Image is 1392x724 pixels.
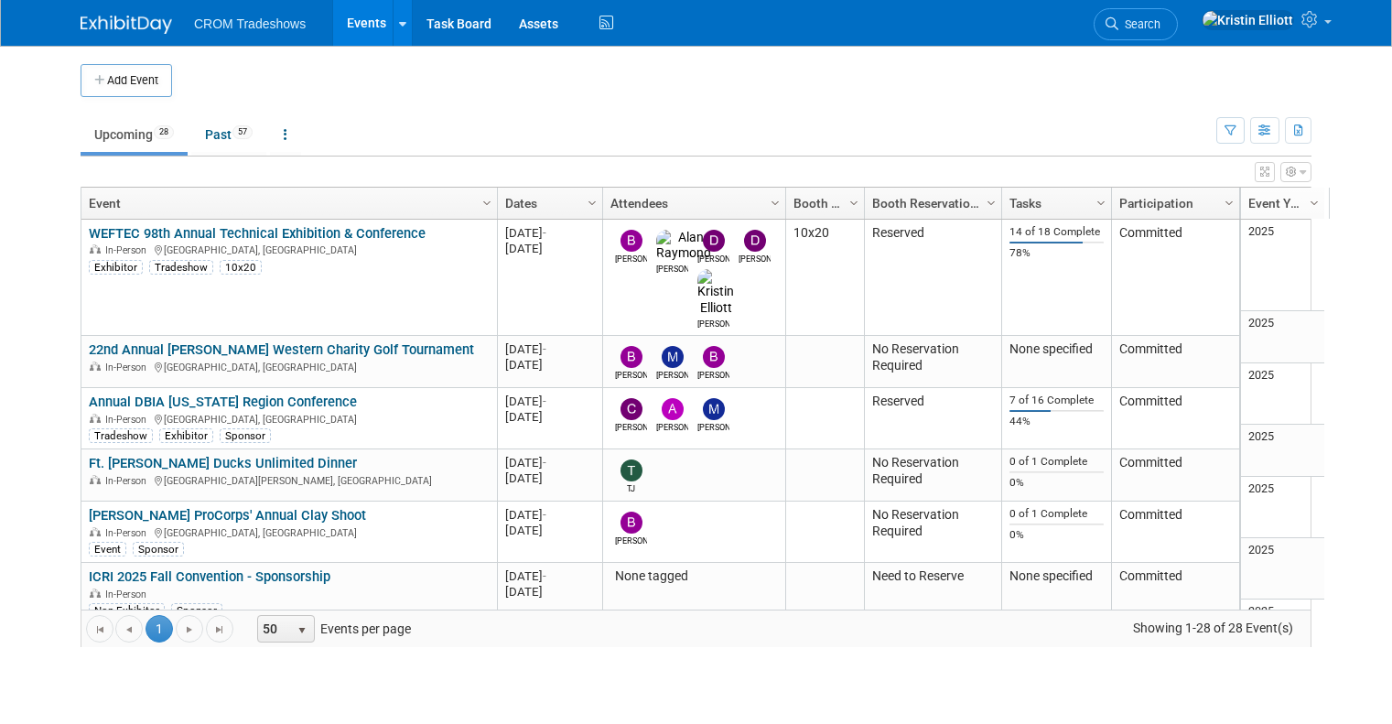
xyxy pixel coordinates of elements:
span: Search [1118,17,1160,31]
img: Branden Peterson [620,346,642,368]
img: Myers Carpenter [662,346,684,368]
div: None specified [1009,341,1103,358]
a: Column Settings [845,188,865,215]
img: In-Person Event [90,244,101,254]
img: In-Person Event [90,589,101,598]
div: [DATE] [505,341,594,357]
div: [GEOGRAPHIC_DATA], [GEOGRAPHIC_DATA] [89,359,489,374]
td: 2025 [1241,363,1324,425]
div: [DATE] [505,394,594,409]
td: Reserved [864,220,1001,336]
td: No Reservation Required [864,449,1001,502]
a: Annual DBIA [US_STATE] Region Conference [89,394,357,410]
div: [GEOGRAPHIC_DATA], [GEOGRAPHIC_DATA] [89,411,489,427]
span: Column Settings [1307,196,1322,211]
div: [DATE] [505,568,594,584]
span: Column Settings [768,196,782,211]
a: Ft. [PERSON_NAME] Ducks Unlimited Dinner [89,455,357,471]
img: Cameron Kenyon [620,398,642,420]
div: Branden Peterson [615,368,647,382]
img: ExhibitDay [81,16,172,34]
div: 14 of 18 Complete [1009,225,1103,239]
a: Event Year [1248,188,1312,219]
span: Column Settings [1094,196,1108,211]
img: Kristin Elliott [1202,10,1294,30]
div: [DATE] [505,470,594,486]
div: [DATE] [505,455,594,470]
a: Go to the first page [86,615,113,643]
div: Daniel Austria [739,252,771,265]
span: Column Settings [847,196,861,211]
div: 44% [1009,415,1103,428]
span: - [543,569,546,583]
a: Event [89,188,485,219]
td: 2025 [1241,538,1324,600]
div: 0 of 1 Complete [1009,507,1103,521]
a: Booth Reservation Status [872,188,989,219]
td: Committed [1111,220,1239,336]
div: Tradeshow [89,428,153,443]
a: WEFTEC 98th Annual Technical Exhibition & Conference [89,225,426,242]
div: Exhibitor [89,260,143,275]
img: In-Person Event [90,414,101,423]
a: ICRI 2025 Fall Convention - Sponsorship [89,568,330,585]
div: Branden Peterson [615,534,647,547]
div: Sponsor [220,428,271,443]
a: Column Settings [478,188,498,215]
td: 2025 [1241,311,1324,363]
a: 22nd Annual [PERSON_NAME] Western Charity Golf Tournament [89,341,474,358]
a: Column Settings [982,188,1002,215]
img: Branden Peterson [620,512,642,534]
td: No Reservation Required [864,336,1001,388]
div: Sponsor [171,603,222,618]
td: Need to Reserve [864,563,1001,624]
div: Non-Exhibitor [89,603,165,618]
a: Column Settings [766,188,786,215]
td: Reserved [864,388,1001,449]
td: 2025 [1241,477,1324,538]
div: Bobby Oyenarte [615,252,647,265]
div: [DATE] [505,523,594,538]
div: [DATE] [505,241,594,256]
div: [DATE] [505,507,594,523]
div: Tradeshow [149,260,213,275]
div: Sponsor [133,542,184,557]
td: 2025 [1241,220,1324,311]
span: - [543,508,546,522]
div: 10x20 [220,260,262,275]
div: [GEOGRAPHIC_DATA], [GEOGRAPHIC_DATA] [89,242,489,257]
a: Attendees [610,188,773,219]
a: Go to the last page [206,615,233,643]
td: Committed [1111,336,1239,388]
div: [DATE] [505,409,594,425]
span: - [543,394,546,408]
span: Go to the next page [182,622,197,637]
a: Tasks [1009,188,1099,219]
div: Kristin Elliott [697,317,729,330]
img: In-Person Event [90,362,101,371]
span: - [543,456,546,470]
div: Myers Carpenter [656,368,688,382]
img: TJ Williams [620,459,642,481]
img: Daniel Austria [744,230,766,252]
span: In-Person [105,475,152,487]
div: Exhibitor [159,428,213,443]
img: Alan Raymond [656,230,711,263]
span: Column Settings [480,196,494,211]
span: 50 [258,616,289,642]
a: Column Settings [1220,188,1240,215]
td: 2025 [1241,425,1324,477]
div: [DATE] [505,584,594,600]
div: 0% [1009,476,1103,490]
td: Committed [1111,449,1239,502]
span: In-Person [105,414,152,426]
span: Go to the first page [92,622,107,637]
span: CROM Tradeshows [194,16,306,31]
a: Past57 [191,117,266,152]
div: [GEOGRAPHIC_DATA], [GEOGRAPHIC_DATA] [89,524,489,540]
img: Daniel Haugland [703,230,725,252]
div: None specified [1009,568,1103,585]
img: In-Person Event [90,475,101,484]
span: Column Settings [984,196,998,211]
span: In-Person [105,527,152,539]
